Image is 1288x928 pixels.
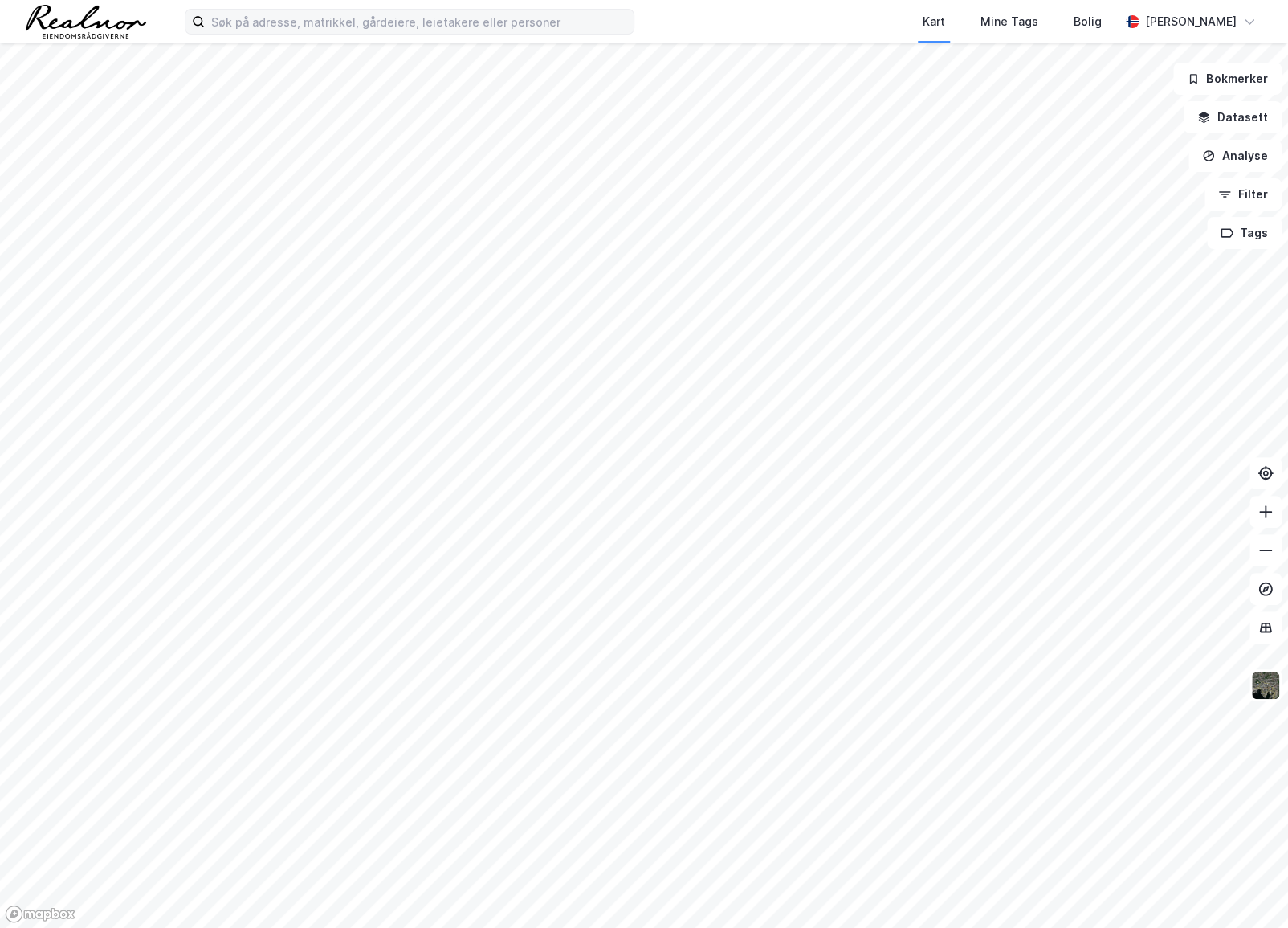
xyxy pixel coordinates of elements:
[923,12,945,31] div: Kart
[1208,851,1288,928] div: Kontrollprogram for chat
[1145,12,1237,31] div: [PERSON_NAME]
[26,5,146,39] img: realnor-logo.934646d98de889bb5806.png
[205,10,634,34] input: Søk på adresse, matrikkel, gårdeiere, leietakere eller personer
[980,12,1038,31] div: Mine Tags
[1074,12,1102,31] div: Bolig
[1208,851,1288,928] iframe: Chat Widget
